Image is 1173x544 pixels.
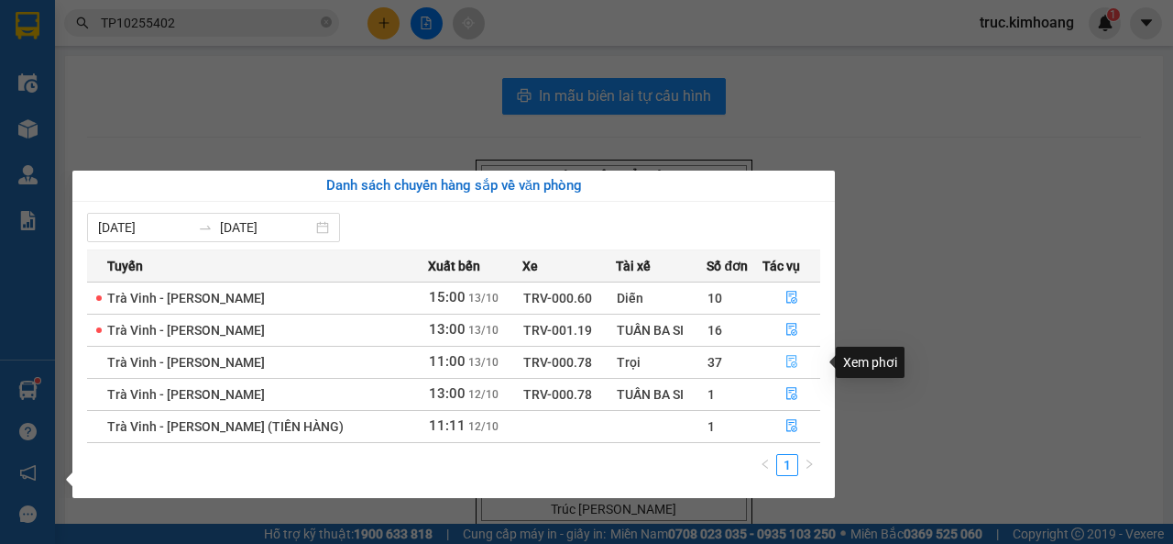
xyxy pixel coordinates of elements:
span: VP Tiểu Cần [51,79,132,96]
span: 37 [707,355,722,370]
div: Trọi [617,352,706,372]
button: left [754,454,776,476]
span: swap-right [198,220,213,235]
li: Previous Page [754,454,776,476]
span: KO BAO ƯỚT [48,119,139,137]
span: 13/10 [468,292,499,305]
span: file-done [785,387,798,402]
span: 12/10 [468,388,499,401]
div: TUẤN BA SI [617,320,706,340]
span: 13/10 [468,324,499,337]
span: GIAO: [7,119,139,137]
span: Tài xế [616,256,651,276]
div: Xem phơi [836,347,904,378]
span: 11:11 [429,417,466,434]
span: right [804,459,815,470]
span: Trà Vinh - [PERSON_NAME] [107,355,265,370]
span: 13:00 [429,321,466,338]
span: to [198,220,213,235]
span: file-done [785,323,798,338]
span: Tác vụ [762,256,800,276]
span: TRV-000.78 [523,355,592,370]
div: Danh sách chuyến hàng sắp về văn phòng [87,175,820,197]
input: Từ ngày [98,217,191,238]
span: 15:00 [429,289,466,305]
p: NHẬN: [7,79,268,96]
span: 11:00 [429,353,466,370]
input: Đến ngày [220,217,312,238]
span: Trà Vinh - [PERSON_NAME] [107,387,265,402]
span: 1 [707,387,715,402]
a: 1 [777,455,797,475]
span: Trà Vinh - [PERSON_NAME] [107,323,265,338]
button: right [798,454,820,476]
span: file-done [785,419,798,434]
p: GỬI: [7,36,268,71]
span: 13:00 [429,385,466,402]
span: 16 [707,323,722,338]
span: [PERSON_NAME] [98,99,209,117]
span: Số đơn [707,256,748,276]
span: Tuyến [107,256,143,276]
span: Xe [522,256,538,276]
span: TRV-000.60 [523,291,592,305]
button: file-done [763,283,820,313]
span: Trà Vinh - [PERSON_NAME] (TIỀN HÀNG) [107,419,344,434]
span: left [760,459,771,470]
span: TRV-000.78 [523,387,592,402]
span: 1 [707,419,715,434]
div: Diễn [617,288,706,308]
span: 12/10 [468,420,499,433]
li: 1 [776,454,798,476]
span: 13/10 [468,356,499,369]
span: Trà Vinh - [PERSON_NAME] [107,291,265,305]
span: 0987456551 - [7,99,209,117]
span: VP [PERSON_NAME] ([GEOGRAPHIC_DATA]) - [7,36,170,71]
div: TUẤN BA SI [617,384,706,405]
button: file-done [763,380,820,409]
strong: BIÊN NHẬN GỬI HÀNG [61,10,213,28]
span: file-done [785,355,798,370]
span: Xuất bến [428,256,480,276]
span: file-done [785,291,798,305]
button: file-done [763,412,820,441]
li: Next Page [798,454,820,476]
button: file-done [763,316,820,345]
span: TRV-001.19 [523,323,592,338]
span: 10 [707,291,722,305]
button: file-done [763,348,820,377]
